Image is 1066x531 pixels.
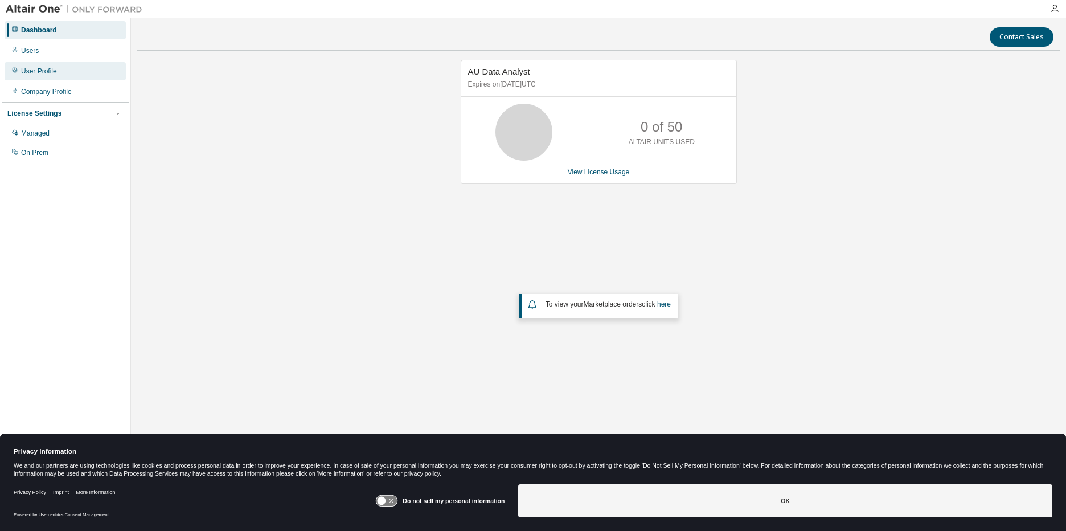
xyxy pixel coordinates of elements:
a: View License Usage [568,168,630,176]
span: To view your click [546,300,671,308]
p: 0 of 50 [641,117,682,137]
p: ALTAIR UNITS USED [629,137,695,147]
div: On Prem [21,148,48,157]
p: Expires on [DATE] UTC [468,80,727,89]
div: Dashboard [21,26,57,35]
div: Company Profile [21,87,72,96]
div: User Profile [21,67,57,76]
div: Managed [21,129,50,138]
em: Marketplace orders [584,300,642,308]
span: AU Data Analyst [468,67,530,76]
button: Contact Sales [990,27,1053,47]
div: Users [21,46,39,55]
div: License Settings [7,109,61,118]
a: here [657,300,671,308]
img: Altair One [6,3,148,15]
